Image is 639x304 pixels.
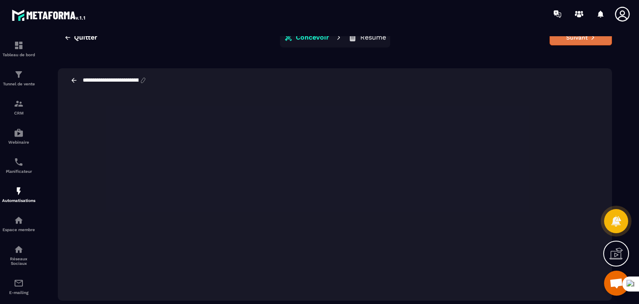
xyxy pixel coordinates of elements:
img: automations [14,128,24,138]
button: Concevoir [282,29,332,46]
p: E-mailing [2,290,35,295]
p: Planificateur [2,169,35,174]
img: logo [12,7,87,22]
img: automations [14,186,24,196]
p: CRM [2,111,35,115]
button: Suivant [550,30,612,45]
p: Réseaux Sociaux [2,257,35,266]
img: formation [14,40,24,50]
p: Tableau de bord [2,52,35,57]
p: Espace membre [2,227,35,232]
p: Résumé [360,33,386,42]
a: schedulerschedulerPlanificateur [2,151,35,180]
p: Automatisations [2,198,35,203]
a: social-networksocial-networkRéseaux Sociaux [2,238,35,272]
img: scheduler [14,157,24,167]
img: email [14,278,24,288]
img: formation [14,70,24,80]
img: automations [14,215,24,225]
a: automationsautomationsWebinaire [2,122,35,151]
button: Quitter [58,30,104,45]
p: Concevoir [296,33,329,42]
img: formation [14,99,24,109]
a: formationformationTunnel de vente [2,63,35,92]
a: formationformationCRM [2,92,35,122]
a: automationsautomationsAutomatisations [2,180,35,209]
p: Tunnel de vente [2,82,35,86]
button: Résumé [346,29,389,46]
a: emailemailE-mailing [2,272,35,301]
img: social-network [14,244,24,254]
span: Quitter [74,33,97,42]
a: automationsautomationsEspace membre [2,209,35,238]
a: Ouvrir le chat [604,271,629,296]
p: Webinaire [2,140,35,145]
a: formationformationTableau de bord [2,34,35,63]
